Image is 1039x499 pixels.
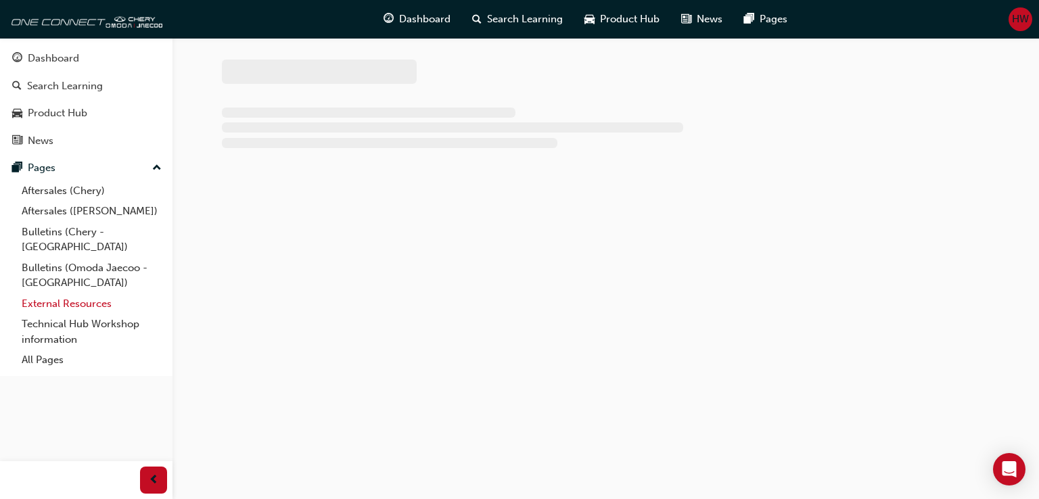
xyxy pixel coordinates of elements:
[152,160,162,177] span: up-icon
[16,314,167,350] a: Technical Hub Workshop information
[12,80,22,93] span: search-icon
[373,5,461,33] a: guage-iconDashboard
[461,5,574,33] a: search-iconSearch Learning
[697,11,722,27] span: News
[399,11,451,27] span: Dashboard
[149,472,159,489] span: prev-icon
[12,53,22,65] span: guage-icon
[584,11,595,28] span: car-icon
[5,156,167,181] button: Pages
[574,5,670,33] a: car-iconProduct Hub
[5,43,167,156] button: DashboardSearch LearningProduct HubNews
[993,453,1025,485] div: Open Intercom Messenger
[12,162,22,174] span: pages-icon
[1009,7,1032,31] button: HW
[27,78,103,94] div: Search Learning
[670,5,733,33] a: news-iconNews
[12,108,22,120] span: car-icon
[5,101,167,126] a: Product Hub
[384,11,394,28] span: guage-icon
[12,135,22,147] span: news-icon
[744,11,754,28] span: pages-icon
[16,222,167,258] a: Bulletins (Chery - [GEOGRAPHIC_DATA])
[5,128,167,153] a: News
[600,11,660,27] span: Product Hub
[5,46,167,71] a: Dashboard
[28,133,53,149] div: News
[16,181,167,201] a: Aftersales (Chery)
[5,74,167,99] a: Search Learning
[28,105,87,121] div: Product Hub
[16,201,167,222] a: Aftersales ([PERSON_NAME])
[760,11,787,27] span: Pages
[1012,11,1029,27] span: HW
[28,160,55,176] div: Pages
[472,11,482,28] span: search-icon
[16,258,167,293] a: Bulletins (Omoda Jaecoo - [GEOGRAPHIC_DATA])
[16,293,167,314] a: External Resources
[733,5,798,33] a: pages-iconPages
[681,11,691,28] span: news-icon
[16,350,167,371] a: All Pages
[487,11,563,27] span: Search Learning
[7,5,162,32] img: oneconnect
[28,51,79,66] div: Dashboard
